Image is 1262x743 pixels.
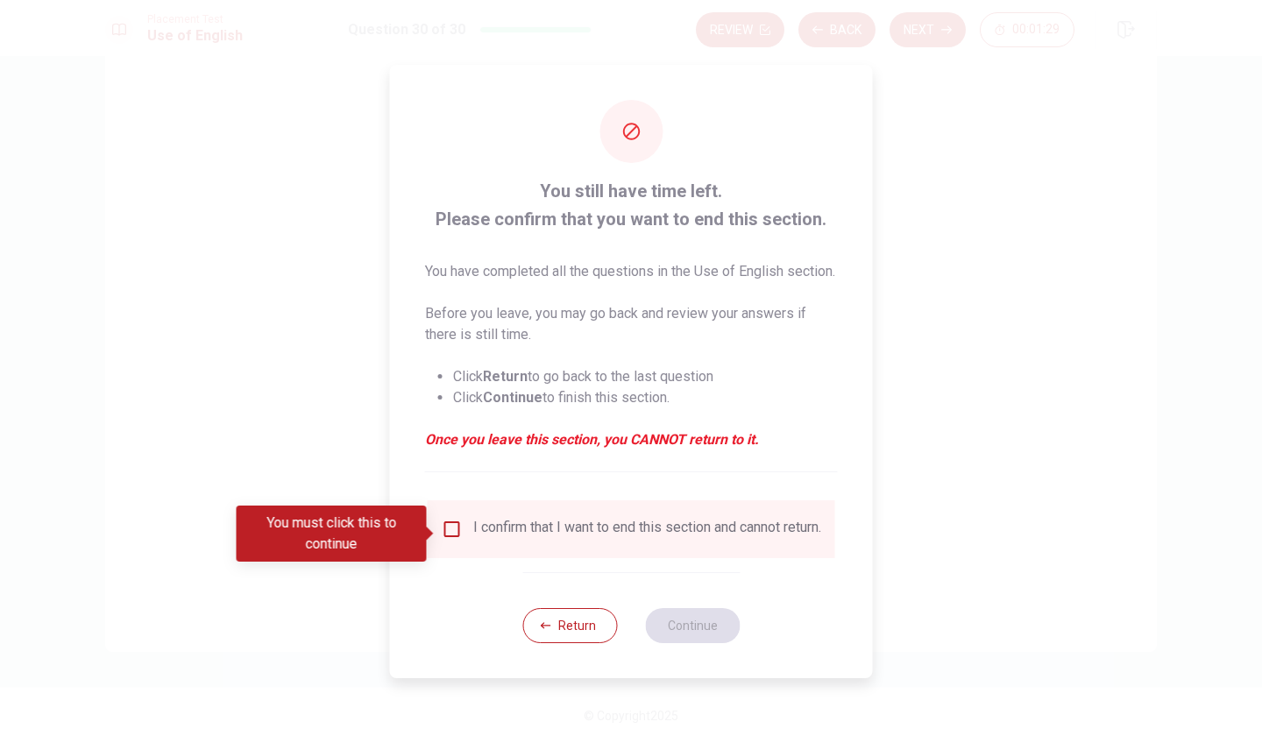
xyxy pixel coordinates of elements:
li: Click to go back to the last question [453,366,838,387]
div: I confirm that I want to end this section and cannot return. [473,519,821,540]
p: You have completed all the questions in the Use of English section. [425,261,838,282]
strong: Return [483,368,528,385]
p: Before you leave, you may go back and review your answers if there is still time. [425,303,838,345]
button: Continue [645,608,740,643]
span: You must click this to continue [442,519,463,540]
div: You must click this to continue [237,506,427,562]
strong: Continue [483,389,542,406]
em: Once you leave this section, you CANNOT return to it. [425,429,838,450]
span: You still have time left. Please confirm that you want to end this section. [425,177,838,233]
li: Click to finish this section. [453,387,838,408]
button: Return [522,608,617,643]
